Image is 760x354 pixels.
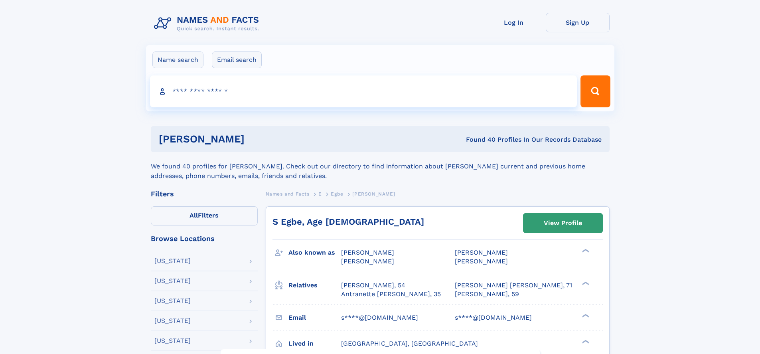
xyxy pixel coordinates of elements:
[152,51,203,68] label: Name search
[154,298,191,304] div: [US_STATE]
[341,281,405,290] a: [PERSON_NAME], 54
[151,152,610,181] div: We found 40 profiles for [PERSON_NAME]. Check out our directory to find information about [PERSON...
[288,246,341,259] h3: Also known as
[154,338,191,344] div: [US_STATE]
[318,191,322,197] span: E
[580,281,590,286] div: ❯
[331,189,343,199] a: Egbe
[331,191,343,197] span: Egbe
[288,279,341,292] h3: Relatives
[266,189,310,199] a: Names and Facts
[580,248,590,253] div: ❯
[546,13,610,32] a: Sign Up
[544,214,582,232] div: View Profile
[272,217,424,227] a: S Egbe, Age [DEMOGRAPHIC_DATA]
[580,339,590,344] div: ❯
[352,191,395,197] span: [PERSON_NAME]
[580,75,610,107] button: Search Button
[190,212,198,219] span: All
[341,340,478,347] span: [GEOGRAPHIC_DATA], [GEOGRAPHIC_DATA]
[455,290,519,299] a: [PERSON_NAME], 59
[288,337,341,350] h3: Lived in
[482,13,546,32] a: Log In
[154,278,191,284] div: [US_STATE]
[341,290,441,299] a: Antranette [PERSON_NAME], 35
[455,257,508,265] span: [PERSON_NAME]
[154,258,191,264] div: [US_STATE]
[151,13,266,34] img: Logo Names and Facts
[150,75,577,107] input: search input
[151,190,258,198] div: Filters
[151,206,258,225] label: Filters
[288,311,341,324] h3: Email
[455,281,572,290] a: [PERSON_NAME] [PERSON_NAME], 71
[580,313,590,318] div: ❯
[151,235,258,242] div: Browse Locations
[341,257,394,265] span: [PERSON_NAME]
[355,135,602,144] div: Found 40 Profiles In Our Records Database
[212,51,262,68] label: Email search
[523,214,602,233] a: View Profile
[159,134,355,144] h1: [PERSON_NAME]
[154,318,191,324] div: [US_STATE]
[318,189,322,199] a: E
[455,249,508,256] span: [PERSON_NAME]
[341,249,394,256] span: [PERSON_NAME]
